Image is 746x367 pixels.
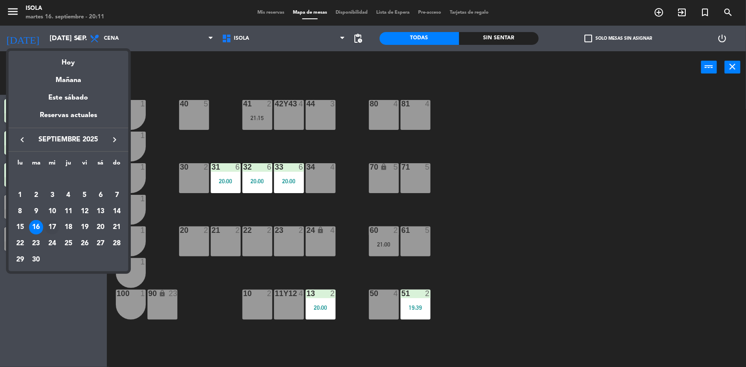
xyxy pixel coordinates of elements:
[77,220,92,235] div: 19
[61,220,76,235] div: 18
[45,204,59,219] div: 10
[109,220,124,235] div: 21
[12,252,28,268] td: 29 de septiembre de 2025
[44,158,60,171] th: miércoles
[44,187,60,203] td: 3 de septiembre de 2025
[9,110,128,127] div: Reservas actuales
[44,235,60,252] td: 24 de septiembre de 2025
[77,158,93,171] th: viernes
[28,187,44,203] td: 2 de septiembre de 2025
[77,235,93,252] td: 26 de septiembre de 2025
[60,187,77,203] td: 4 de septiembre de 2025
[61,236,76,251] div: 25
[109,158,125,171] th: domingo
[109,187,125,203] td: 7 de septiembre de 2025
[12,220,28,236] td: 15 de septiembre de 2025
[60,235,77,252] td: 25 de septiembre de 2025
[109,188,124,203] div: 7
[45,236,59,251] div: 24
[12,187,28,203] td: 1 de septiembre de 2025
[44,220,60,236] td: 17 de septiembre de 2025
[109,220,125,236] td: 21 de septiembre de 2025
[61,204,76,219] div: 11
[28,235,44,252] td: 23 de septiembre de 2025
[60,158,77,171] th: jueves
[12,203,28,220] td: 8 de septiembre de 2025
[13,236,27,251] div: 22
[45,220,59,235] div: 17
[30,134,107,145] span: septiembre 2025
[13,188,27,203] div: 1
[60,203,77,220] td: 11 de septiembre de 2025
[9,51,128,68] div: Hoy
[109,203,125,220] td: 14 de septiembre de 2025
[12,158,28,171] th: lunes
[77,187,93,203] td: 5 de septiembre de 2025
[60,220,77,236] td: 18 de septiembre de 2025
[93,236,108,251] div: 27
[93,188,108,203] div: 6
[109,236,124,251] div: 28
[9,86,128,110] div: Este sábado
[107,134,122,145] button: keyboard_arrow_right
[93,204,108,219] div: 13
[17,135,27,145] i: keyboard_arrow_left
[77,188,92,203] div: 5
[12,171,125,187] td: SEP.
[12,235,28,252] td: 22 de septiembre de 2025
[109,204,124,219] div: 14
[13,252,27,267] div: 29
[44,203,60,220] td: 10 de septiembre de 2025
[93,187,109,203] td: 6 de septiembre de 2025
[109,235,125,252] td: 28 de septiembre de 2025
[77,220,93,236] td: 19 de septiembre de 2025
[29,252,44,267] div: 30
[77,204,92,219] div: 12
[93,235,109,252] td: 27 de septiembre de 2025
[93,158,109,171] th: sábado
[28,252,44,268] td: 30 de septiembre de 2025
[77,203,93,220] td: 12 de septiembre de 2025
[29,204,44,219] div: 9
[93,203,109,220] td: 13 de septiembre de 2025
[28,158,44,171] th: martes
[28,220,44,236] td: 16 de septiembre de 2025
[13,204,27,219] div: 8
[9,68,128,86] div: Mañana
[45,188,59,203] div: 3
[29,188,44,203] div: 2
[93,220,109,236] td: 20 de septiembre de 2025
[77,236,92,251] div: 26
[29,220,44,235] div: 16
[109,135,120,145] i: keyboard_arrow_right
[93,220,108,235] div: 20
[13,220,27,235] div: 15
[15,134,30,145] button: keyboard_arrow_left
[28,203,44,220] td: 9 de septiembre de 2025
[29,236,44,251] div: 23
[61,188,76,203] div: 4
